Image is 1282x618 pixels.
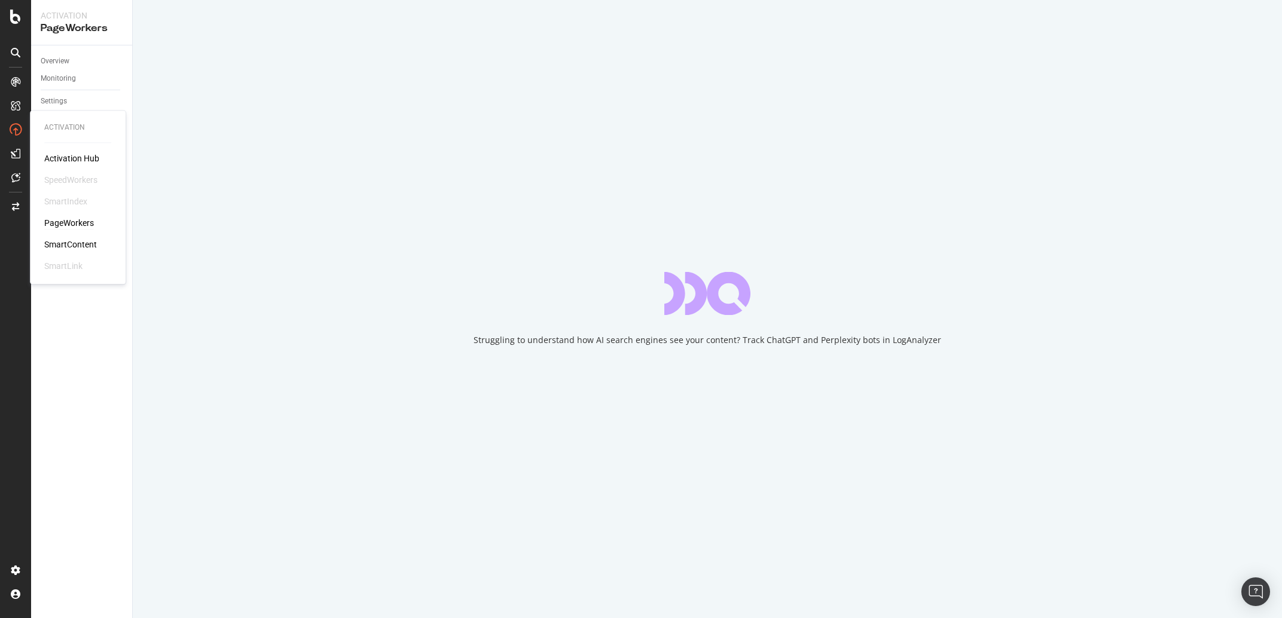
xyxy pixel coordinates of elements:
div: animation [664,272,750,315]
div: SmartIndex [44,196,87,208]
div: Monitoring [41,72,76,85]
div: Settings [41,95,67,108]
div: Activation [41,10,123,22]
a: PageWorkers [44,218,94,230]
a: Activation Hub [44,153,99,165]
div: SmartLink [44,261,83,273]
div: Overview [41,55,69,68]
a: Overview [41,55,124,68]
div: Open Intercom Messenger [1241,577,1270,606]
a: SmartContent [44,239,97,251]
div: Activation [44,123,111,133]
div: SpeedWorkers [44,175,97,186]
a: Monitoring [41,72,124,85]
div: Struggling to understand how AI search engines see your content? Track ChatGPT and Perplexity bot... [474,334,941,346]
a: Settings [41,95,124,108]
div: PageWorkers [41,22,123,35]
